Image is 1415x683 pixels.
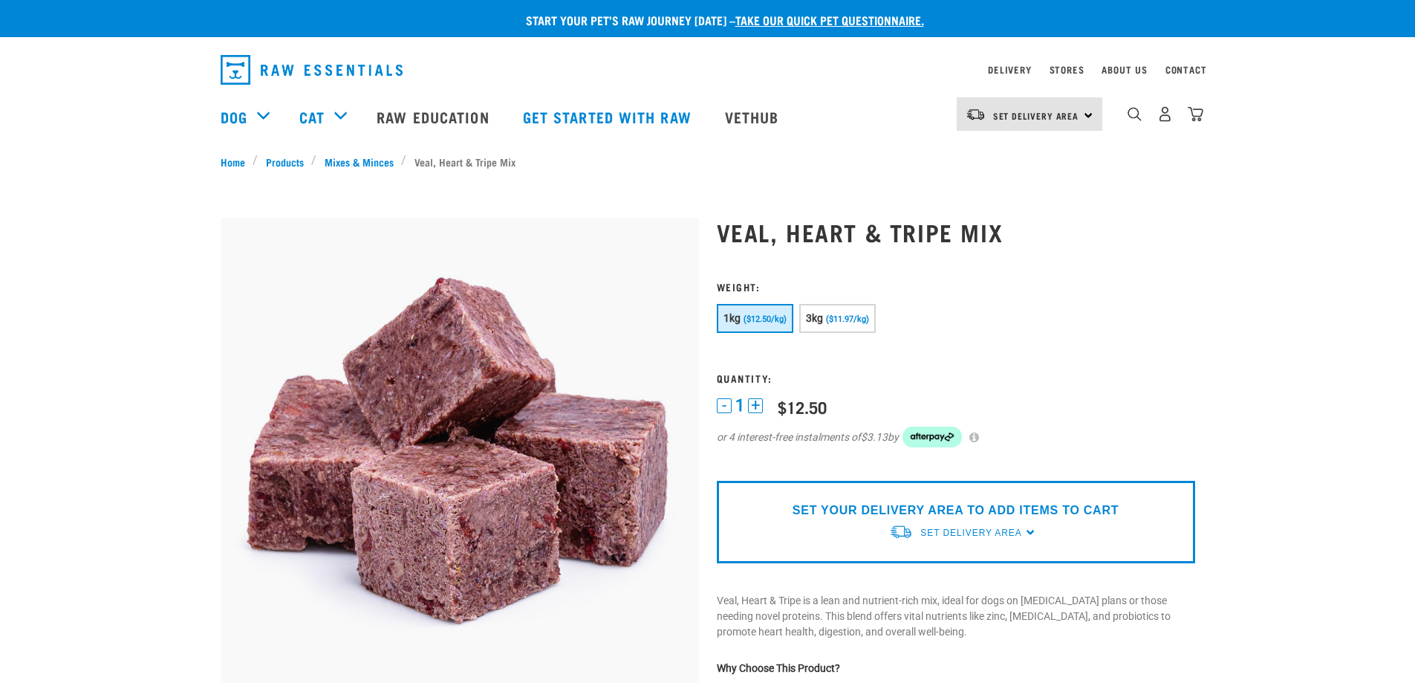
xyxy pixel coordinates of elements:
img: user.png [1157,106,1173,122]
a: Home [221,154,253,169]
span: 3kg [806,312,824,324]
h3: Quantity: [717,372,1195,383]
a: Mixes & Minces [316,154,401,169]
button: + [748,398,763,413]
button: 1kg ($12.50/kg) [717,304,793,333]
span: Set Delivery Area [993,113,1079,118]
button: - [717,398,732,413]
span: 1 [735,398,744,413]
a: Raw Education [362,87,507,146]
img: home-icon-1@2x.png [1128,107,1142,121]
a: Stores [1050,67,1084,72]
span: 1kg [723,312,741,324]
a: Cat [299,106,325,128]
nav: breadcrumbs [221,154,1195,169]
span: ($12.50/kg) [744,314,787,324]
img: van-moving.png [889,524,913,540]
span: Set Delivery Area [920,528,1021,538]
strong: Why Choose This Product? [717,662,840,674]
div: or 4 interest-free instalments of by [717,427,1195,447]
a: Delivery [988,67,1031,72]
p: Veal, Heart & Tripe is a lean and nutrient-rich mix, ideal for dogs on [MEDICAL_DATA] plans or th... [717,593,1195,640]
span: ($11.97/kg) [826,314,869,324]
a: Products [258,154,311,169]
a: Dog [221,106,247,128]
a: take our quick pet questionnaire. [735,16,924,23]
a: Vethub [710,87,798,146]
a: Contact [1165,67,1207,72]
img: Afterpay [902,427,962,447]
span: $3.13 [861,430,888,445]
a: Get started with Raw [508,87,710,146]
div: $12.50 [778,398,827,416]
h3: Weight: [717,281,1195,292]
img: home-icon@2x.png [1188,106,1203,122]
button: 3kg ($11.97/kg) [799,304,876,333]
h1: Veal, Heart & Tripe Mix [717,219,1195,245]
a: About Us [1102,67,1147,72]
img: van-moving.png [966,108,986,121]
img: Raw Essentials Logo [221,55,403,85]
nav: dropdown navigation [209,49,1207,91]
p: SET YOUR DELIVERY AREA TO ADD ITEMS TO CART [793,502,1119,519]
